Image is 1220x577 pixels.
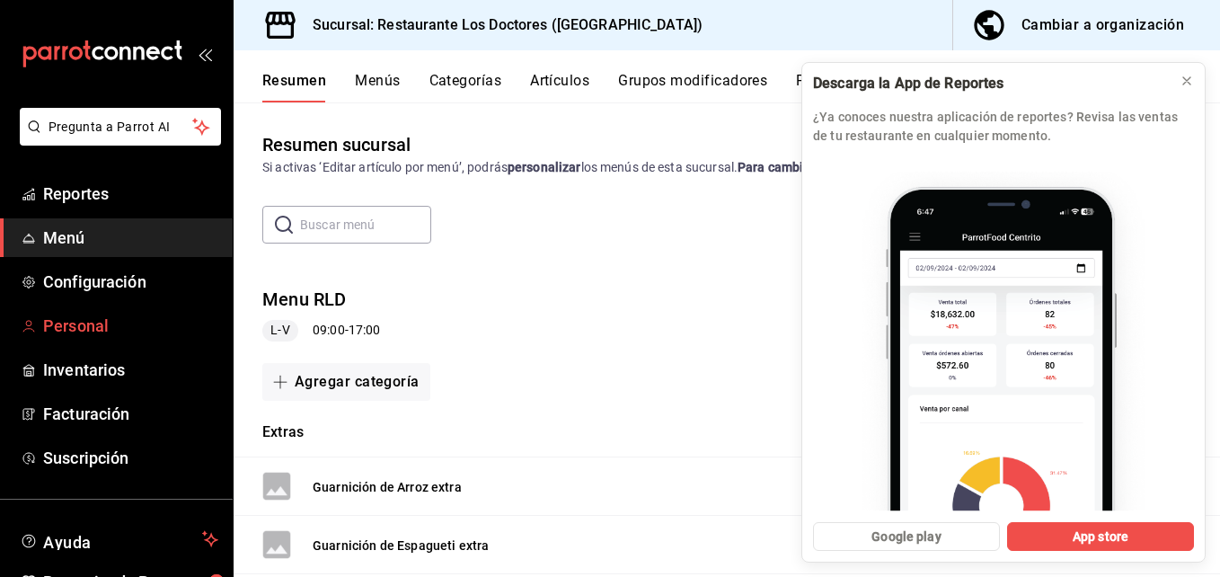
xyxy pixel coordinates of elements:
span: Configuración [43,270,218,294]
button: App store [1007,522,1194,551]
span: Facturación [43,402,218,426]
a: Pregunta a Parrot AI [13,130,221,149]
span: Google play [871,528,941,546]
strong: personalizar [508,160,581,174]
button: Extras [262,422,304,443]
p: ¿Ya conoces nuestra aplicación de reportes? Revisa las ventas de tu restaurante en cualquier mome... [813,108,1194,146]
button: Google play [813,522,1000,551]
span: Pregunta a Parrot AI [49,118,193,137]
button: Pregunta a Parrot AI [20,108,221,146]
button: Agregar categoría [262,363,430,401]
button: open_drawer_menu [198,47,212,61]
button: Menu RLD [262,287,347,313]
div: collapse-menu-row [234,272,1220,356]
span: Menú [43,226,218,250]
button: Guarnición de Espagueti extra [313,537,489,555]
button: Artículos [530,72,589,102]
button: Menús [355,72,400,102]
span: App store [1073,528,1128,546]
span: Inventarios [43,358,218,382]
span: Suscripción [43,446,218,470]
img: parrot app_2.png [813,156,1194,511]
h3: Sucursal: Restaurante Los Doctores ([GEOGRAPHIC_DATA]) [298,14,703,36]
button: Grupos modificadores [618,72,767,102]
div: navigation tabs [262,72,1220,102]
div: Cambiar a organización [1021,13,1184,38]
span: L-V [263,321,296,340]
strong: Para cambios generales, ve a “Organización”. [738,160,1001,174]
button: Publicar [796,72,852,102]
div: 09:00 - 17:00 [262,320,380,342]
div: Resumen sucursal [262,131,411,158]
div: Si activas ‘Editar artículo por menú’, podrás los menús de esta sucursal. [262,158,1191,177]
input: Buscar menú [300,207,431,243]
span: Personal [43,314,218,338]
div: Descarga la App de Reportes [813,74,1165,93]
button: Guarnición de Arroz extra [313,478,462,496]
button: Resumen [262,72,326,102]
span: Ayuda [43,528,195,550]
button: Categorías [429,72,502,102]
span: Reportes [43,182,218,206]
